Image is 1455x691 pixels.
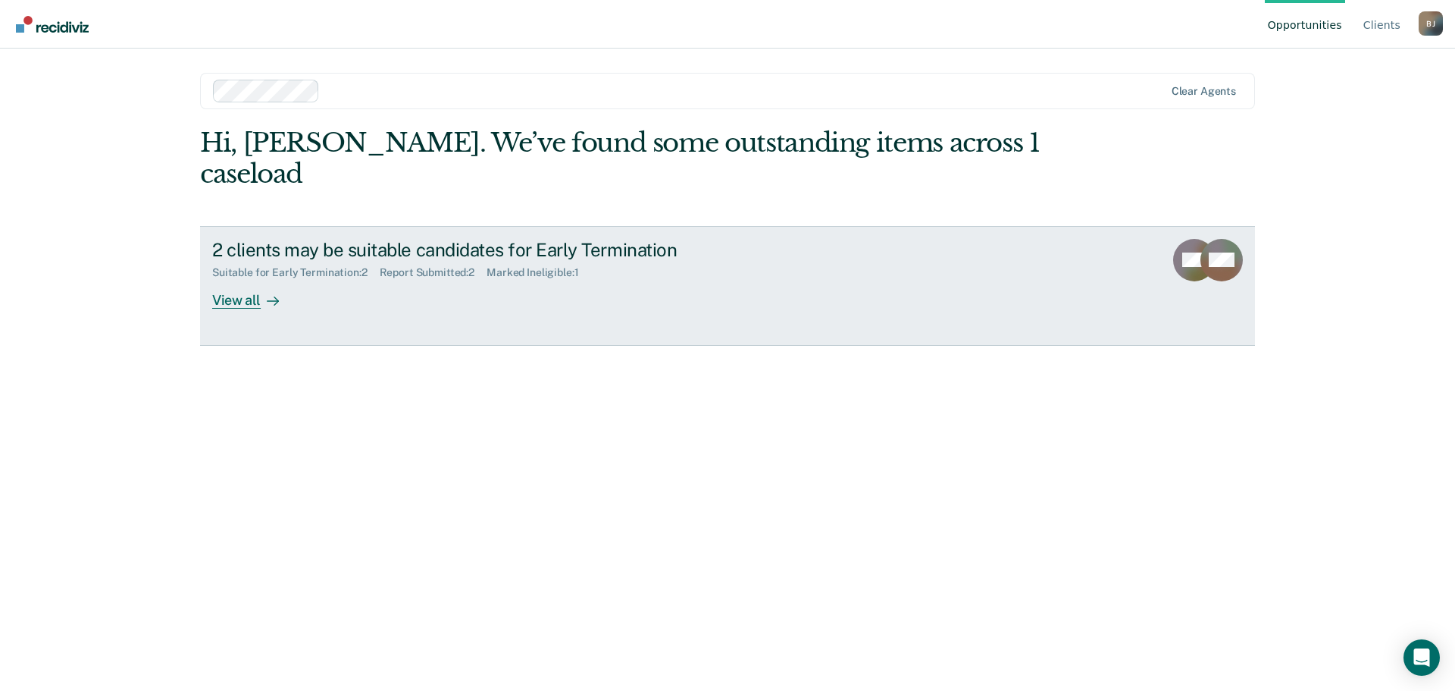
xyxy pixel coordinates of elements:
button: Profile dropdown button [1419,11,1443,36]
div: Report Submitted : 2 [380,266,487,279]
div: 2 clients may be suitable candidates for Early Termination [212,239,744,261]
img: Recidiviz [16,16,89,33]
div: Marked Ineligible : 1 [487,266,590,279]
div: Hi, [PERSON_NAME]. We’ve found some outstanding items across 1 caseload [200,127,1044,190]
div: B J [1419,11,1443,36]
a: 2 clients may be suitable candidates for Early TerminationSuitable for Early Termination:2Report ... [200,226,1255,346]
div: Open Intercom Messenger [1403,639,1440,676]
div: Clear agents [1172,85,1236,98]
div: Suitable for Early Termination : 2 [212,266,380,279]
div: View all [212,279,297,309]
